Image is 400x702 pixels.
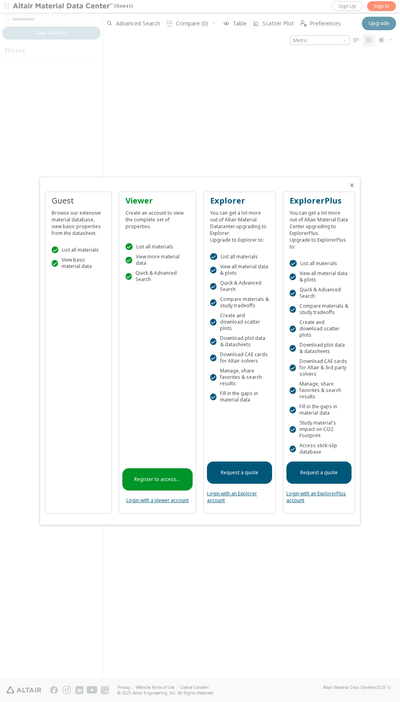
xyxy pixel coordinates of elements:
[290,426,296,433] div: 
[207,490,257,504] a: Login with an Explorer account
[52,246,59,254] div: 
[290,365,296,372] div: 
[290,403,348,416] div: Fill in the gaps in material data
[290,195,348,206] div: ExplorerPlus
[52,260,58,267] div: 
[126,243,189,250] div: List all materials
[290,260,348,267] div: List all materials
[290,260,297,267] div: 
[210,280,269,293] div: Quick & Advanced Search
[126,195,189,206] div: Viewer
[52,246,105,254] div: List all materials
[290,420,348,439] div: Study material's impact on CO2 Footprint
[126,254,189,266] div: View more material data
[210,335,269,348] div: Download plot data & datasheets
[286,490,346,504] a: Login with an ExplorerPlus account
[210,267,216,274] div: 
[210,264,269,276] div: View all material data & plots
[290,381,348,400] div: Manage, share favorites & search results
[210,299,216,306] div: 
[210,296,269,309] div: Compare materials & study tradeoffs
[290,446,296,453] div: 
[126,257,132,264] div: 
[210,338,216,345] div: 
[290,326,296,333] div: 
[52,257,105,270] div: View basic material data
[290,270,348,283] div: View all material data & plots
[210,312,269,332] div: Create and download scatter plots
[210,374,216,381] div: 
[210,351,269,364] div: Download CAE cards for Altair solvers
[122,468,193,491] a: Register to access instantly
[126,243,133,250] div: 
[290,358,348,377] div: Download CAE cards for Altair & 3rd party solvers
[210,355,216,362] div: 
[210,394,216,401] div: 
[126,497,189,504] a: Login with a Viewer account
[210,283,216,290] div: 
[290,290,296,297] div: 
[290,303,348,316] div: Compare materials & study tradeoffs
[349,182,355,188] button: Close
[207,462,272,484] a: Request a quote
[290,306,296,313] div: 
[290,442,348,455] div: Access stick-slip database
[290,206,348,250] div: You can get a lot more out of Altair Material Data Center upgrading to ExplorerPlus. Upgrade to E...
[210,206,269,243] div: You can get a lot more out of Altair Material Datacenter upgrading to Explorer. Upgrade to Explor...
[126,206,189,230] div: Create an account to view the complete set of properties.
[290,287,348,299] div: Quick & Advanced Search
[52,206,105,237] div: Browse our extensive material database, view basic properties from the datasheet.
[290,319,348,338] div: Create and download scatter plots
[126,270,189,283] div: Quick & Advanced Search
[290,387,296,394] div: 
[210,390,269,403] div: Fill in the gaps in material data
[52,195,105,206] div: Guest
[210,253,269,260] div: List all materials
[210,319,216,326] div: 
[290,345,296,352] div: 
[290,273,296,281] div: 
[286,462,352,484] a: Request a quote
[290,342,348,355] div: Download plot data & datasheets
[210,253,217,260] div: 
[126,273,132,280] div: 
[210,195,269,206] div: Explorer
[290,407,296,414] div: 
[210,368,269,387] div: Manage, share favorites & search results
